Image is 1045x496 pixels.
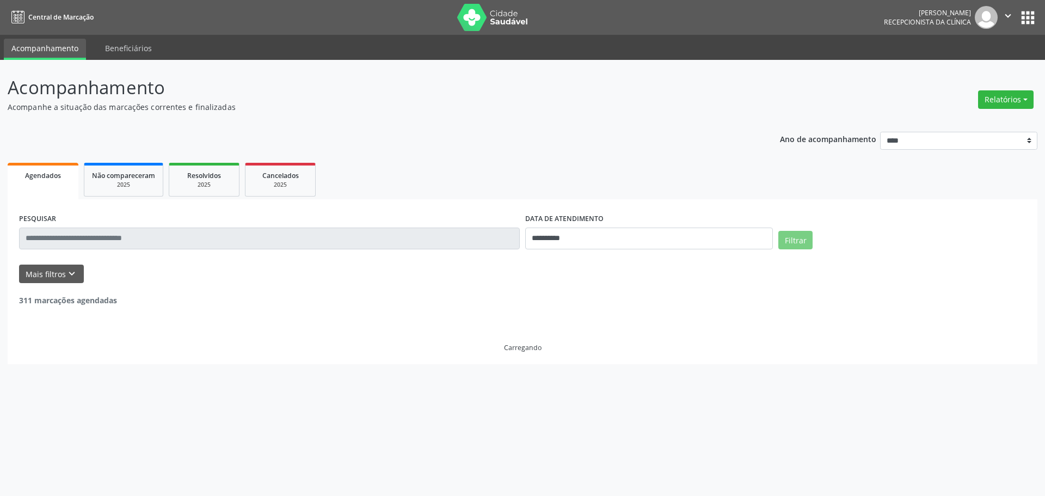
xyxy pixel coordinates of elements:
label: PESQUISAR [19,211,56,228]
span: Recepcionista da clínica [884,17,971,27]
p: Ano de acompanhamento [780,132,876,145]
div: 2025 [177,181,231,189]
div: [PERSON_NAME] [884,8,971,17]
label: DATA DE ATENDIMENTO [525,211,604,228]
div: Carregando [504,343,542,352]
button: Mais filtroskeyboard_arrow_down [19,265,84,284]
span: Resolvidos [187,171,221,180]
a: Beneficiários [97,39,159,58]
span: Agendados [25,171,61,180]
img: img [975,6,998,29]
button: apps [1018,8,1037,27]
span: Cancelados [262,171,299,180]
strong: 311 marcações agendadas [19,295,117,305]
i: keyboard_arrow_down [66,268,78,280]
span: Central de Marcação [28,13,94,22]
a: Central de Marcação [8,8,94,26]
p: Acompanhamento [8,74,728,101]
p: Acompanhe a situação das marcações correntes e finalizadas [8,101,728,113]
span: Não compareceram [92,171,155,180]
div: 2025 [253,181,308,189]
div: 2025 [92,181,155,189]
a: Acompanhamento [4,39,86,60]
button:  [998,6,1018,29]
button: Relatórios [978,90,1034,109]
button: Filtrar [778,231,813,249]
i:  [1002,10,1014,22]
